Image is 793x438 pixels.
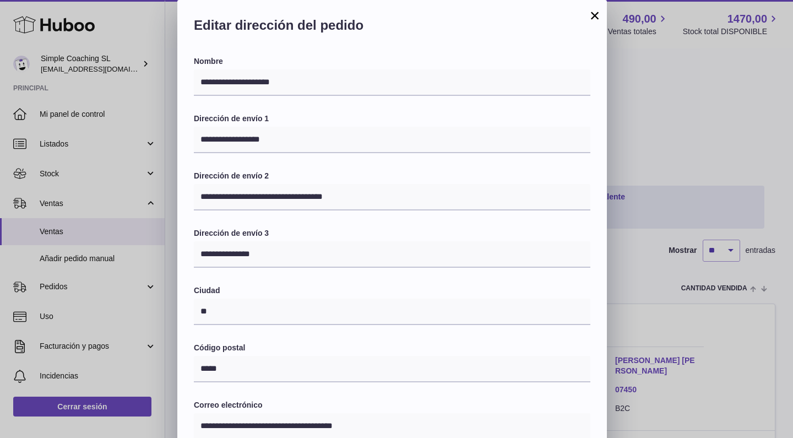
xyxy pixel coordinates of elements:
[194,113,590,124] label: Dirección de envío 1
[194,171,590,181] label: Dirección de envío 2
[194,343,590,353] label: Código postal
[588,9,601,22] button: ×
[194,17,590,40] h2: Editar dirección del pedido
[194,285,590,296] label: Ciudad
[194,228,590,239] label: Dirección de envío 3
[194,56,590,67] label: Nombre
[194,400,590,410] label: Correo electrónico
